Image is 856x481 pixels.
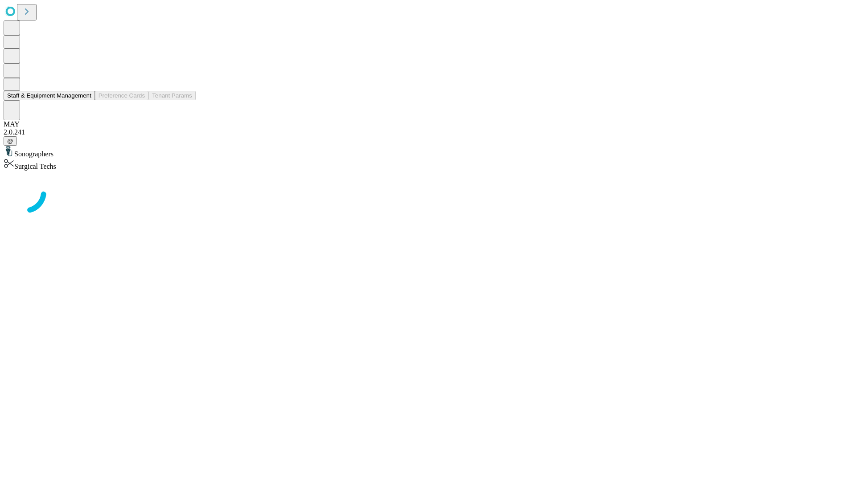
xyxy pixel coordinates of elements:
[4,158,852,171] div: Surgical Techs
[4,136,17,146] button: @
[4,146,852,158] div: Sonographers
[4,91,95,100] button: Staff & Equipment Management
[7,138,13,144] span: @
[4,128,852,136] div: 2.0.241
[4,120,852,128] div: MAY
[95,91,148,100] button: Preference Cards
[148,91,196,100] button: Tenant Params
